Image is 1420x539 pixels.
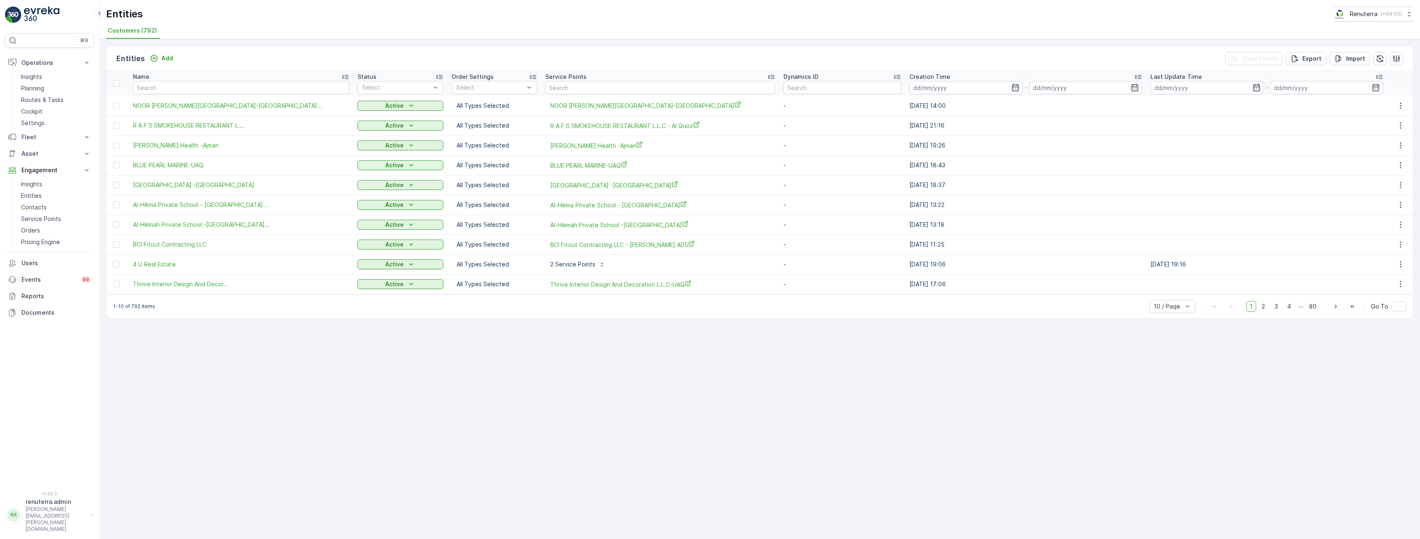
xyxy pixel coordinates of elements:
[5,7,21,23] img: logo
[550,121,770,130] span: R A F S SMOKEHOUSE RESTAURANT L.L.C - Al Quoz
[26,498,88,506] p: renuterra.admin
[1270,81,1384,94] input: dd/mm/yyyy
[113,182,120,188] div: Toggle Row Selected
[905,96,1146,116] td: [DATE] 14:00
[357,200,443,210] button: Active
[116,53,145,64] p: Entities
[357,279,443,289] button: Active
[550,101,770,110] span: NOOR [PERSON_NAME][GEOGRAPHIC_DATA]-[GEOGRAPHIC_DATA]
[18,117,94,129] a: Settings
[1150,81,1264,94] input: dd/mm/yyyy
[18,213,94,225] a: Service Points
[1346,55,1365,63] p: Import
[18,83,94,94] a: Planning
[21,107,43,116] p: Cockpit
[108,26,157,35] span: Customers (792)
[21,238,60,246] p: Pricing Engine
[783,280,901,288] p: -
[357,180,443,190] button: Active
[133,73,149,81] p: Name
[357,240,443,249] button: Active
[18,202,94,213] a: Contacts
[550,141,770,150] span: [PERSON_NAME] Health -Ajman
[80,37,88,44] p: ⌘B
[1305,301,1320,312] span: 80
[452,73,494,81] p: Order Settings
[1266,83,1269,93] p: -
[113,102,120,109] div: Toggle Row Selected
[457,121,532,130] p: All Types Selected
[21,166,78,174] p: Engagement
[5,129,94,145] button: Fleet
[905,175,1146,195] td: [DATE] 18:37
[550,221,770,229] a: Al-Hikmah Private School -nuaimya
[550,260,595,268] p: 2 Service Points
[133,260,349,268] a: 4 U Real Estate
[7,508,20,522] div: RR
[21,309,91,317] p: Documents
[783,141,901,150] p: -
[1299,301,1304,312] p: ...
[1246,301,1256,312] span: 1
[905,235,1146,254] td: [DATE] 11:25
[21,73,42,81] p: Insights
[783,121,901,130] p: -
[783,201,901,209] p: -
[385,181,404,189] p: Active
[21,215,61,223] p: Service Points
[147,53,176,63] button: Add
[113,202,120,208] div: Toggle Row Selected
[550,280,770,289] a: Thrive Interior Design And Decoration L.L.C-UAQ
[133,240,349,249] a: BCI Fitout Contracting LLC
[1025,83,1027,93] p: -
[133,141,349,150] span: [PERSON_NAME] Health -Ajman
[385,141,404,150] p: Active
[456,83,525,92] p: Select
[457,221,532,229] p: All Types Selected
[106,7,143,21] p: Entities
[357,101,443,111] button: Active
[905,215,1146,235] td: [DATE] 13:18
[909,73,950,81] p: Creation Time
[545,81,775,94] input: Search
[550,221,770,229] span: Al-Hikmah Private School -[GEOGRAPHIC_DATA]
[21,150,78,158] p: Asset
[21,59,78,67] p: Operations
[783,102,901,110] p: -
[133,201,268,209] span: Al-Hikma Private School - [GEOGRAPHIC_DATA]...
[21,226,40,235] p: Orders
[357,73,376,81] p: Status
[21,292,91,300] p: Reports
[18,236,94,248] a: Pricing Engine
[5,491,94,496] span: v 1.50.3
[21,192,42,200] p: Entities
[133,81,349,94] input: Search
[161,54,173,62] p: Add
[113,122,120,129] div: Toggle Row Selected
[133,181,349,189] span: [GEOGRAPHIC_DATA] -[GEOGRAPHIC_DATA]
[1302,55,1321,63] p: Export
[457,161,532,169] p: All Types Selected
[113,221,120,228] div: Toggle Row Selected
[550,240,770,249] span: BCI Fitout Contracting LLC - [PERSON_NAME] A05
[357,121,443,131] button: Active
[545,258,610,271] button: 2 Service Points
[24,7,59,23] img: logo_light-DOdMpM7g.png
[783,240,901,249] p: -
[385,201,404,209] p: Active
[457,102,532,110] p: All Types Selected
[113,261,120,268] div: Toggle Row Selected
[550,240,770,249] a: BCI Fitout Contracting LLC - Lamer A05
[550,101,770,110] a: NOOR AL HADAYA MEDICAL CENTER-Ajman
[5,271,94,288] a: Events99
[133,221,270,229] span: Al-Hikmah Private School -[GEOGRAPHIC_DATA]...
[5,288,94,304] a: Reports
[457,260,532,268] p: All Types Selected
[783,260,901,268] p: -
[550,201,770,209] span: Al-Hikma Private School - [GEOGRAPHIC_DATA]
[385,102,404,110] p: Active
[5,255,94,271] a: Users
[457,181,532,189] p: All Types Selected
